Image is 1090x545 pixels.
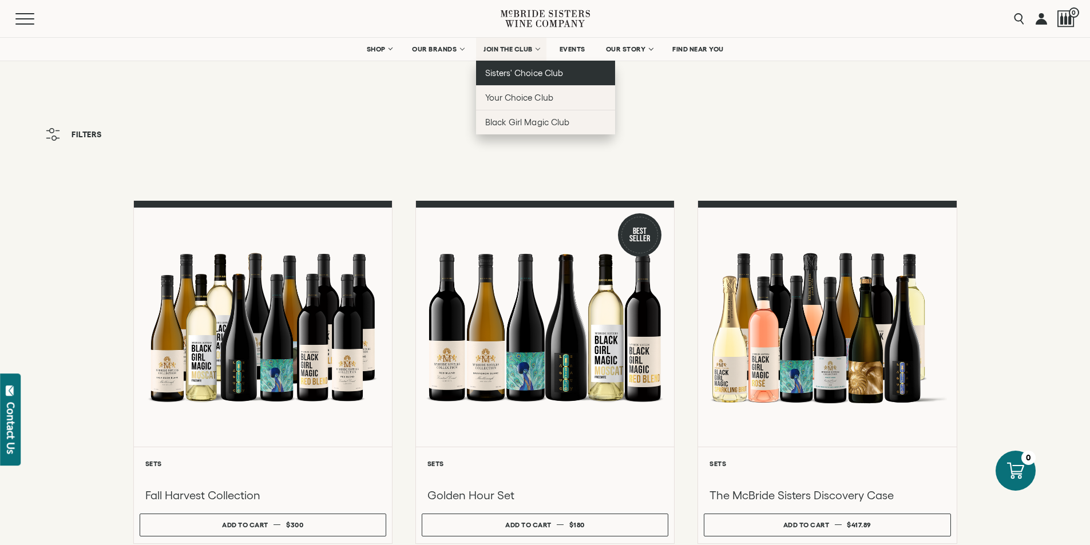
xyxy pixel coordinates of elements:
[405,38,470,61] a: OUR BRANDS
[415,201,675,544] a: Best Seller Golden Hour Set Sets Golden Hour Set Add to cart $180
[40,122,108,146] button: Filters
[412,45,457,53] span: OUR BRANDS
[606,45,646,53] span: OUR STORY
[476,85,615,110] a: Your Choice Club
[422,514,668,536] button: Add to cart $180
[560,45,585,53] span: EVENTS
[485,93,553,102] span: Your Choice Club
[427,460,663,467] h6: Sets
[704,514,950,536] button: Add to cart $417.89
[476,61,615,85] a: Sisters' Choice Club
[133,201,393,544] a: Fall Harvest Collection Sets Fall Harvest Collection Add to cart $300
[697,201,957,544] a: McBride Sisters Full Set Sets The McBride Sisters Discovery Case Add to cart $417.89
[286,521,303,528] span: $300
[5,402,17,454] div: Contact Us
[476,110,615,134] a: Black Girl Magic Club
[483,45,533,53] span: JOIN THE CLUB
[505,516,552,533] div: Add to cart
[1021,451,1036,465] div: 0
[665,38,731,61] a: FIND NEAR YOU
[140,514,386,536] button: Add to cart $300
[15,13,57,25] button: Mobile Menu Trigger
[145,488,380,503] h3: Fall Harvest Collection
[72,130,102,138] span: Filters
[222,516,268,533] div: Add to cart
[1069,7,1079,18] span: 0
[672,45,724,53] span: FIND NEAR YOU
[847,521,871,528] span: $417.89
[552,38,593,61] a: EVENTS
[783,516,830,533] div: Add to cart
[710,488,945,503] h3: The McBride Sisters Discovery Case
[145,460,380,467] h6: Sets
[710,460,945,467] h6: Sets
[366,45,386,53] span: SHOP
[598,38,660,61] a: OUR STORY
[485,117,569,127] span: Black Girl Magic Club
[569,521,585,528] span: $180
[485,68,562,78] span: Sisters' Choice Club
[427,488,663,503] h3: Golden Hour Set
[359,38,399,61] a: SHOP
[476,38,546,61] a: JOIN THE CLUB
